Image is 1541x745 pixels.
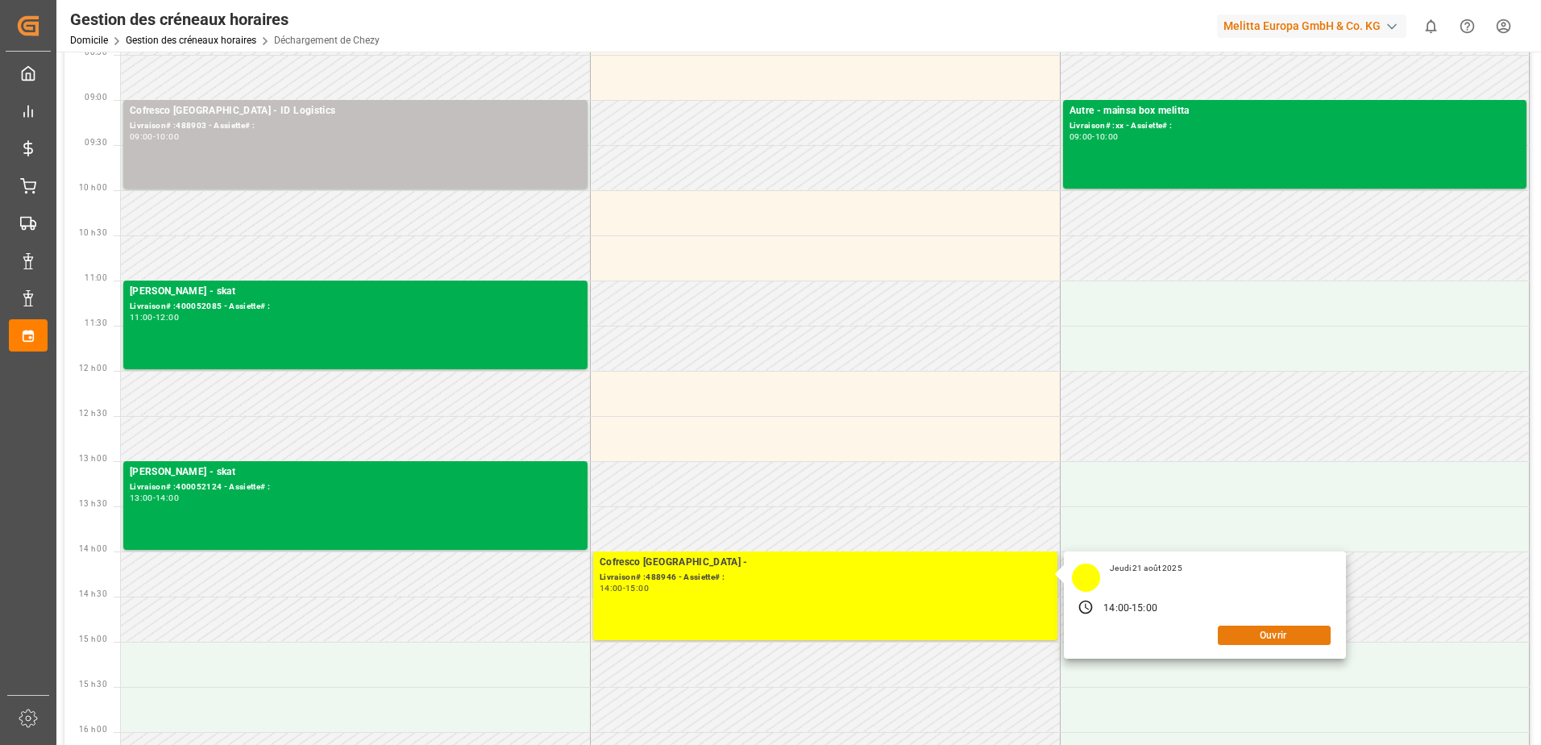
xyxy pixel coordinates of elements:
[1095,133,1119,140] div: 10:00
[79,680,107,689] span: 15 h 30
[79,544,107,553] span: 14 h 00
[1104,563,1187,574] div: Jeudi 21 août 2025
[79,364,107,372] span: 12 h 00
[1092,133,1094,140] div: -
[130,314,153,321] div: 11:00
[79,454,107,463] span: 13 h 00
[130,133,153,140] div: 09:00
[1070,133,1093,140] div: 09:00
[625,585,649,592] div: 15:00
[1103,601,1129,616] div: 14:00
[79,635,107,643] span: 15 h 00
[153,494,156,502] div: -
[1217,10,1413,41] button: Melitta Europa GmbH & Co. KG
[70,7,380,31] div: Gestion des créneaux horaires
[600,585,623,592] div: 14:00
[153,314,156,321] div: -
[130,494,153,502] div: 13:00
[600,571,1051,585] div: Livraison# :488946 - Assiette# :
[85,273,107,282] span: 11:00
[79,183,107,192] span: 10 h 00
[79,409,107,418] span: 12 h 30
[130,119,581,133] div: Livraison# :488903 - Assiette# :
[600,555,1051,571] div: Cofresco [GEOGRAPHIC_DATA] -
[130,481,581,494] div: Livraison# :400052124 - Assiette# :
[156,494,179,502] div: 14:00
[130,464,581,481] div: [PERSON_NAME] - skat
[79,499,107,508] span: 13 h 30
[130,300,581,314] div: Livraison# :400052085 - Assiette# :
[79,589,107,598] span: 14 h 30
[1070,119,1521,133] div: Livraison# :xx - Assiette# :
[130,284,581,300] div: [PERSON_NAME] - skat
[126,35,256,46] a: Gestion des créneaux horaires
[85,318,107,327] span: 11:30
[1218,626,1331,645] button: Ouvrir
[1070,103,1521,119] div: Autre - mainsa box melitta
[1129,601,1132,616] div: -
[70,35,108,46] a: Domicile
[156,133,179,140] div: 10:00
[156,314,179,321] div: 12:00
[85,93,107,102] span: 09:00
[623,585,625,592] div: -
[1413,8,1449,44] button: Afficher 0 nouvelles notifications
[1449,8,1485,44] button: Centre d’aide
[1132,601,1157,616] div: 15:00
[153,133,156,140] div: -
[1223,18,1381,35] font: Melitta Europa GmbH & Co. KG
[79,725,107,734] span: 16 h 00
[79,228,107,237] span: 10 h 30
[85,138,107,147] span: 09:30
[130,103,581,119] div: Cofresco [GEOGRAPHIC_DATA] - ID Logistics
